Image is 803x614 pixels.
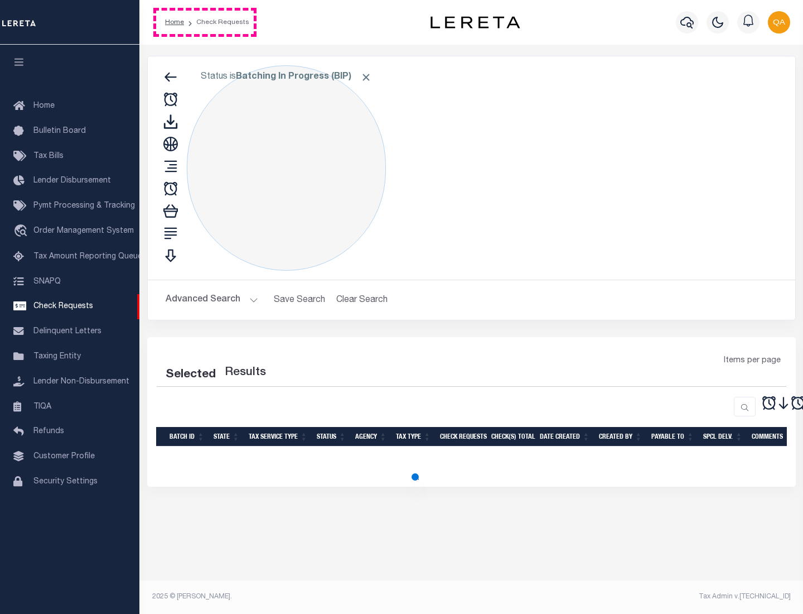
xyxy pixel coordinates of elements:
[33,227,134,235] span: Order Management System
[699,427,747,447] th: Spcl Delv.
[244,427,312,447] th: Tax Service Type
[184,17,249,27] li: Check Requests
[33,152,64,160] span: Tax Bills
[33,402,51,410] span: TIQA
[312,427,351,447] th: Status
[430,16,520,28] img: logo-dark.svg
[33,378,129,386] span: Lender Non-Disbursement
[535,427,594,447] th: Date Created
[33,328,101,335] span: Delinquent Letters
[480,592,791,602] div: Tax Admin v.[TECHNICAL_ID]
[360,71,372,83] span: Click to Remove
[144,592,472,602] div: 2025 © [PERSON_NAME].
[33,127,86,135] span: Bulletin Board
[165,19,184,26] a: Home
[33,102,55,110] span: Home
[332,289,393,311] button: Clear Search
[768,11,790,33] img: svg+xml;base64,PHN2ZyB4bWxucz0iaHR0cDovL3d3dy53My5vcmcvMjAwMC9zdmciIHBvaW50ZXItZXZlbnRzPSJub25lIi...
[33,277,61,285] span: SNAPQ
[33,202,135,210] span: Pymt Processing & Tracking
[236,73,372,81] b: Batching In Progress (BIP)
[267,289,332,311] button: Save Search
[647,427,699,447] th: Payable To
[487,427,535,447] th: Check(s) Total
[13,224,31,239] i: travel_explore
[187,65,386,271] div: Click to Edit
[166,289,258,311] button: Advanced Search
[33,303,93,310] span: Check Requests
[33,453,95,461] span: Customer Profile
[33,177,111,185] span: Lender Disbursement
[166,366,216,384] div: Selected
[209,427,244,447] th: State
[747,427,797,447] th: Comments
[33,478,98,486] span: Security Settings
[391,427,436,447] th: Tax Type
[165,427,209,447] th: Batch Id
[33,253,142,261] span: Tax Amount Reporting Queue
[724,355,781,367] span: Items per page
[351,427,391,447] th: Agency
[436,427,487,447] th: Check Requests
[225,364,266,382] label: Results
[594,427,647,447] th: Created By
[33,353,81,361] span: Taxing Entity
[33,428,64,435] span: Refunds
